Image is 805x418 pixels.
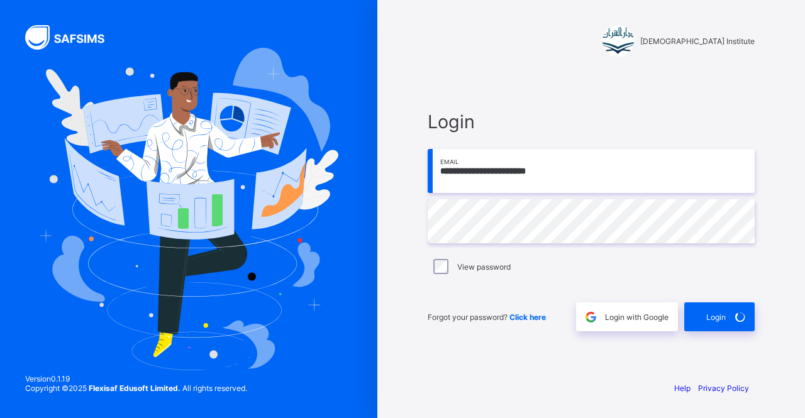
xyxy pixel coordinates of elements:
[25,374,247,383] span: Version 0.1.19
[605,312,669,322] span: Login with Google
[39,48,338,370] img: Hero Image
[25,25,119,50] img: SAFSIMS Logo
[584,310,598,324] img: google.396cfc9801f0270233282035f929180a.svg
[25,383,247,393] span: Copyright © 2025 All rights reserved.
[640,36,755,46] span: [DEMOGRAPHIC_DATA] Institute
[674,383,691,393] a: Help
[509,312,546,322] a: Click here
[89,383,180,393] strong: Flexisaf Edusoft Limited.
[428,312,546,322] span: Forgot your password?
[457,262,511,272] label: View password
[428,111,755,133] span: Login
[706,312,726,322] span: Login
[698,383,749,393] a: Privacy Policy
